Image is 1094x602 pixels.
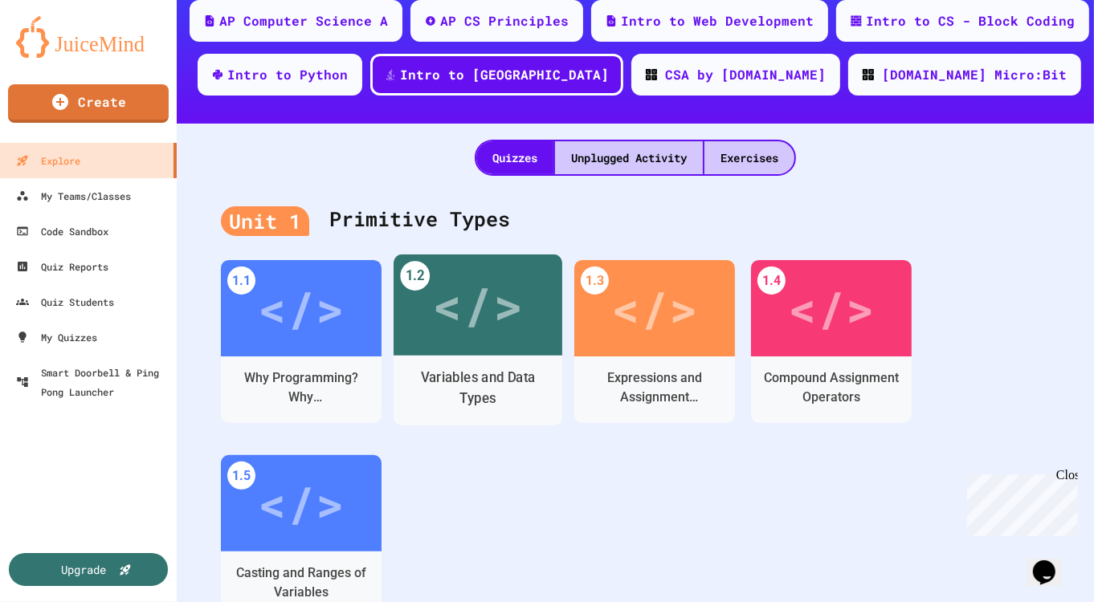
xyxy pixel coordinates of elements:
[866,11,1075,31] div: Intro to CS - Block Coding
[16,222,108,241] div: Code Sandbox
[400,65,609,84] div: Intro to [GEOGRAPHIC_DATA]
[221,188,1050,252] div: Primitive Types
[555,141,703,174] div: Unplugged Activity
[16,16,161,58] img: logo-orange.svg
[581,266,609,295] div: 1.3
[227,65,348,84] div: Intro to Python
[16,292,114,311] div: Quiz Students
[646,69,657,80] img: CODE_logo_RGB.png
[440,11,569,31] div: AP CS Principles
[6,6,111,102] div: Chat with us now!Close
[16,327,97,347] div: My Quizzes
[406,368,550,409] div: Variables and Data Types
[258,272,345,344] div: </>
[763,368,900,407] div: Compound Assignment Operators
[704,141,794,174] div: Exercises
[8,84,169,123] a: Create
[16,363,170,401] div: Smart Doorbell & Ping Pong Launcher
[219,11,388,31] div: AP Computer Science A
[16,151,80,170] div: Explore
[586,368,723,407] div: Expressions and Assignment Statements
[961,468,1078,536] iframe: chat widget
[863,69,874,80] img: CODE_logo_RGB.png
[611,272,698,344] div: </>
[757,266,786,295] div: 1.4
[227,462,255,490] div: 1.5
[621,11,814,31] div: Intro to Web Development
[258,467,345,539] div: </>
[62,561,107,578] div: Upgrade
[882,65,1067,84] div: [DOMAIN_NAME] Micro:Bit
[1027,538,1078,586] iframe: chat widget
[227,266,255,295] div: 1.1
[665,65,826,84] div: CSA by [DOMAIN_NAME]
[233,563,369,602] div: Casting and Ranges of Variables
[400,261,430,291] div: 1.2
[432,267,523,344] div: </>
[233,368,369,407] div: Why Programming? Why [GEOGRAPHIC_DATA]?
[221,206,309,237] div: Unit 1
[16,257,108,276] div: Quiz Reports
[476,141,553,174] div: Quizzes
[16,186,131,205] div: My Teams/Classes
[788,272,875,344] div: </>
